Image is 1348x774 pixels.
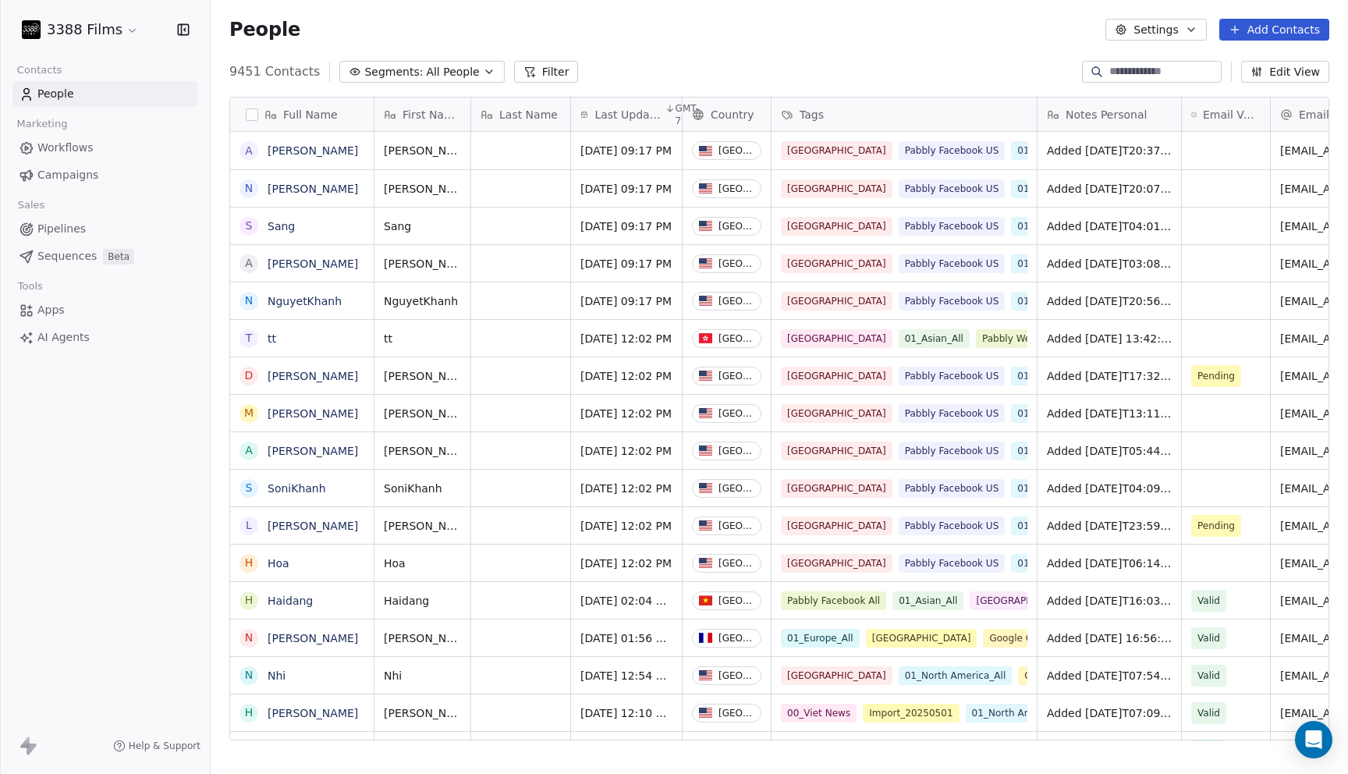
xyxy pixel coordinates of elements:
[246,330,253,346] div: t
[268,520,358,532] a: [PERSON_NAME]
[718,296,754,307] div: [GEOGRAPHIC_DATA]
[899,517,1006,535] span: Pabbly Facebook US
[1047,143,1172,158] span: Added [DATE]T20:37:23+0000 via Pabbly Connect, Location Country: [GEOGRAPHIC_DATA], Facebook Lead...
[384,368,461,384] span: [PERSON_NAME]
[1047,481,1172,496] span: Added [DATE]T04:09:13+0000 via Pabbly Connect, Location Country: [GEOGRAPHIC_DATA], Facebook Lead...
[12,135,197,161] a: Workflows
[12,162,197,188] a: Campaigns
[580,256,672,272] span: [DATE] 09:17 PM
[1299,107,1329,122] span: Email
[11,275,49,298] span: Tools
[580,293,672,309] span: [DATE] 09:17 PM
[268,370,358,382] a: [PERSON_NAME]
[268,332,276,345] a: tt
[580,181,672,197] span: [DATE] 09:17 PM
[718,371,754,382] div: [GEOGRAPHIC_DATA]
[268,220,295,233] a: Sang
[245,592,254,609] div: H
[1011,292,1125,311] span: 01_North America_All
[384,630,461,646] span: [PERSON_NAME]
[268,595,313,607] a: Haidang
[1011,517,1125,535] span: 01_North America_All
[580,331,672,346] span: [DATE] 12:02 PM
[374,98,470,131] div: First Name
[718,145,754,156] div: [GEOGRAPHIC_DATA]
[1047,181,1172,197] span: Added [DATE]T20:07:06+0000 via Pabbly Connect, Location Country: [GEOGRAPHIC_DATA], Facebook Lead...
[245,705,254,721] div: H
[268,407,358,420] a: [PERSON_NAME]
[1011,141,1125,160] span: 01_North America_All
[230,132,374,741] div: grid
[1047,518,1172,534] span: Added [DATE]T23:59:41+0000 via Pabbly Connect, Location Country: [GEOGRAPHIC_DATA], Facebook Lead...
[245,555,254,571] div: H
[580,481,672,496] span: [DATE] 12:02 PM
[983,629,1107,648] span: Google Contacts Import
[781,591,886,610] span: Pabbly Facebook All
[1105,19,1206,41] button: Settings
[1219,19,1329,41] button: Add Contacts
[580,218,672,234] span: [DATE] 09:17 PM
[718,408,754,419] div: [GEOGRAPHIC_DATA]
[711,107,754,122] span: Country
[103,249,134,265] span: Beta
[781,329,892,348] span: [GEOGRAPHIC_DATA]
[970,591,1081,610] span: [GEOGRAPHIC_DATA]
[1197,668,1220,683] span: Valid
[37,86,74,102] span: People
[781,179,892,198] span: [GEOGRAPHIC_DATA]
[580,668,672,683] span: [DATE] 12:54 AM
[37,302,65,318] span: Apps
[244,405,254,421] div: M
[718,633,754,644] div: [GEOGRAPHIC_DATA]
[283,107,338,122] span: Full Name
[899,254,1006,273] span: Pabbly Facebook US
[499,107,558,122] span: Last Name
[899,179,1006,198] span: Pabbly Facebook US
[245,180,253,197] div: N
[580,593,672,609] span: [DATE] 02:04 AM
[245,630,253,646] div: N
[384,668,461,683] span: Nhi
[1011,554,1125,573] span: 01_North America_All
[37,167,98,183] span: Campaigns
[580,368,672,384] span: [DATE] 12:02 PM
[571,98,682,131] div: Last Updated DateGMT-7
[1047,331,1172,346] span: Added [DATE] 13:42:25 via Pabbly Connect, Location Country: [GEOGRAPHIC_DATA], 3388 Films Subscri...
[718,221,754,232] div: [GEOGRAPHIC_DATA]
[781,442,892,460] span: [GEOGRAPHIC_DATA]
[37,140,94,156] span: Workflows
[781,517,892,535] span: [GEOGRAPHIC_DATA]
[594,107,661,122] span: Last Updated Date
[899,367,1006,385] span: Pabbly Facebook US
[781,404,892,423] span: [GEOGRAPHIC_DATA]
[718,333,754,344] div: [GEOGRAPHIC_DATA]
[384,406,461,421] span: [PERSON_NAME]
[899,404,1006,423] span: Pabbly Facebook US
[800,107,824,122] span: Tags
[230,98,374,131] div: Full Name
[718,708,754,719] div: [GEOGRAPHIC_DATA]
[268,295,342,307] a: NguyetKhanh
[10,59,69,82] span: Contacts
[37,248,97,265] span: Sequences
[899,741,1013,760] span: 01_North America_All
[1011,217,1125,236] span: 01_North America_All
[384,293,461,309] span: NguyetKhanh
[384,256,461,272] span: [PERSON_NAME]
[781,666,892,685] span: [GEOGRAPHIC_DATA]
[246,517,252,534] div: L
[580,705,672,721] span: [DATE] 12:10 AM
[781,254,892,273] span: [GEOGRAPHIC_DATA]
[1047,593,1172,609] span: Added [DATE]T16:03:09+0000 via Pabbly Connect, Location Country: [GEOGRAPHIC_DATA], Facebook Lead...
[899,666,1013,685] span: 01_North America_All
[580,143,672,158] span: [DATE] 09:17 PM
[1011,254,1125,273] span: 01_North America_All
[384,481,461,496] span: SoniKhanh
[245,667,253,683] div: N
[683,98,771,131] div: Country
[781,704,857,723] span: 00_Viet News
[268,632,358,644] a: [PERSON_NAME]
[1018,666,1142,685] span: Google Contacts Import
[1047,556,1172,571] span: Added [DATE]T06:14:51+0000 via Pabbly Connect, Location Country: [GEOGRAPHIC_DATA], Facebook Lead...
[10,112,74,136] span: Marketing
